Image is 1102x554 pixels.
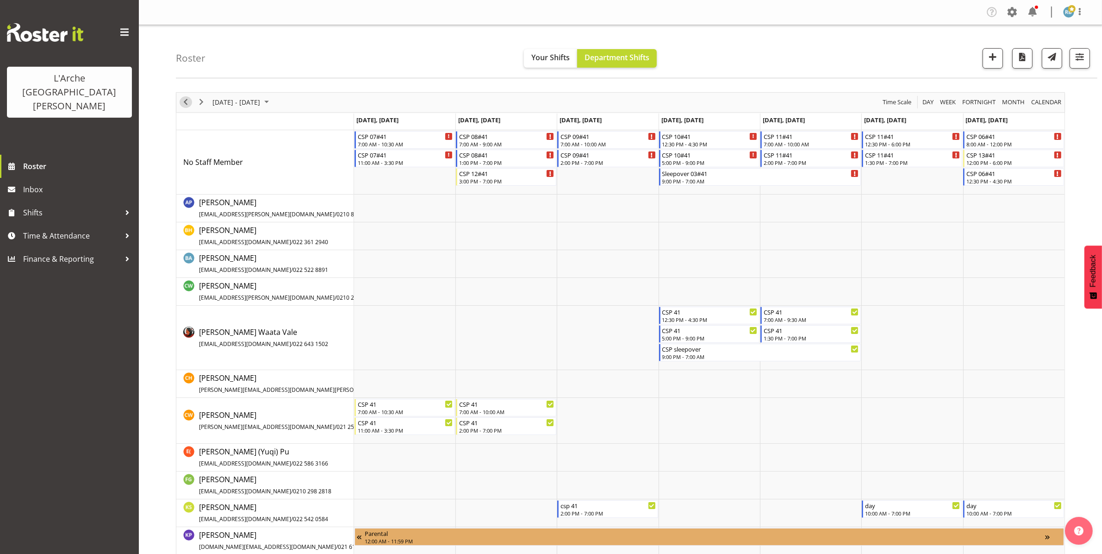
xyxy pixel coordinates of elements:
button: Your Shifts [524,49,577,68]
div: L'Arche [GEOGRAPHIC_DATA][PERSON_NAME] [16,71,123,113]
div: 11:00 AM - 3:30 PM [358,427,453,434]
button: Feedback - Show survey [1084,246,1102,308]
div: CSP 41 [459,418,554,427]
div: 12:00 PM - 6:00 PM [966,159,1061,166]
div: Krishnaben Patel"s event - Parental Begin From Monday, June 16, 2025 at 12:00:00 AM GMT+12:00 End... [355,528,1064,546]
span: [DATE], [DATE] [966,116,1008,124]
div: CSP 11#41 [865,150,960,159]
div: 7:00 AM - 10:00 AM [764,140,859,148]
div: day [865,501,960,510]
div: 7:00 AM - 10:30 AM [358,408,453,415]
span: [EMAIL_ADDRESS][DOMAIN_NAME] [199,487,291,495]
span: [PERSON_NAME] [199,225,328,246]
span: / [291,515,293,523]
button: Department Shifts [577,49,657,68]
div: Cindy Walters"s event - CSP 41 Begin From Tuesday, September 2, 2025 at 2:00:00 PM GMT+12:00 Ends... [456,417,556,435]
div: No Staff Member"s event - CSP 11#41 Begin From Saturday, September 6, 2025 at 1:30:00 PM GMT+12:0... [862,150,962,167]
td: Kalpana Sapkota resource [176,499,354,527]
div: No Staff Member"s event - CSP 08#41 Begin From Tuesday, September 2, 2025 at 7:00:00 AM GMT+12:00... [456,131,556,149]
div: No Staff Member"s event - CSP 10#41 Begin From Thursday, September 4, 2025 at 12:30:00 PM GMT+12:... [659,131,760,149]
span: / [291,266,293,274]
div: CSP 41 [764,326,859,335]
span: / [291,487,293,495]
span: Your Shifts [531,52,570,63]
div: 7:00 AM - 10:00 AM [459,408,554,415]
td: Estelle (Yuqi) Pu resource [176,444,354,472]
span: / [291,340,293,348]
a: [PERSON_NAME][EMAIL_ADDRESS][PERSON_NAME][DOMAIN_NAME]/0210 258 6795 [199,280,375,302]
div: Cherri Waata Vale"s event - CSP sleepover Begin From Thursday, September 4, 2025 at 9:00:00 PM GM... [659,344,861,361]
a: [PERSON_NAME][PERSON_NAME][EMAIL_ADDRESS][DOMAIN_NAME]/021 251 8963 [199,409,372,432]
div: No Staff Member"s event - CSP 07#41 Begin From Monday, September 1, 2025 at 11:00:00 AM GMT+12:00... [355,150,455,167]
div: 12:30 PM - 4:30 PM [662,140,757,148]
div: 7:00 AM - 10:00 AM [560,140,655,148]
div: No Staff Member"s event - Sleepover 03#41 Begin From Thursday, September 4, 2025 at 9:00:00 PM GM... [659,168,861,186]
div: 9:00 PM - 7:00 AM [662,353,859,360]
img: help-xxl-2.png [1074,526,1083,535]
div: Parental [365,529,1046,538]
div: No Staff Member"s event - CSP 13#41 Begin From Sunday, September 7, 2025 at 12:00:00 PM GMT+12:00... [963,150,1064,167]
span: Finance & Reporting [23,252,120,266]
span: 022 586 3166 [293,460,328,467]
span: [PERSON_NAME] Waata Vale [199,327,328,348]
div: 1:30 PM - 7:00 PM [865,159,960,166]
img: robin-buch3407.jpg [1063,6,1074,18]
div: Sleepover 03#41 [662,169,859,178]
span: [PERSON_NAME][EMAIL_ADDRESS][DOMAIN_NAME] [199,423,335,431]
td: Faustina Gaensicke resource [176,472,354,499]
div: CSP 09#41 [560,132,655,141]
button: Send a list of all shifts for the selected filtered period to all rostered employees. [1042,48,1062,69]
a: [PERSON_NAME][PERSON_NAME][EMAIL_ADDRESS][DOMAIN_NAME][PERSON_NAME] [199,372,415,395]
span: / [336,543,338,551]
div: No Staff Member"s event - CSP 11#41 Begin From Friday, September 5, 2025 at 7:00:00 AM GMT+12:00 ... [760,131,861,149]
span: [DATE], [DATE] [356,116,398,124]
button: September 2025 [211,96,273,108]
div: 2:00 PM - 7:00 PM [560,510,655,517]
span: Feedback [1089,255,1097,287]
button: Previous [180,96,192,108]
span: 022 542 0584 [293,515,328,523]
div: Cindy Walters"s event - CSP 41 Begin From Monday, September 1, 2025 at 7:00:00 AM GMT+12:00 Ends ... [355,399,455,416]
button: Timeline Month [1001,96,1027,108]
td: Ayamita Paul resource [176,195,354,222]
a: [PERSON_NAME][DOMAIN_NAME][EMAIL_ADDRESS][DOMAIN_NAME]/021 618 124 [199,529,370,552]
div: 11:00 AM - 3:30 PM [358,159,453,166]
div: 8:00 AM - 12:00 PM [966,140,1061,148]
span: Shifts [23,206,120,220]
div: 2:00 PM - 7:00 PM [560,159,655,166]
div: Cherri Waata Vale"s event - CSP 41 Begin From Thursday, September 4, 2025 at 12:30:00 PM GMT+12:0... [659,307,760,324]
span: 021 618 124 [338,543,370,551]
span: Time Scale [882,96,912,108]
span: [EMAIL_ADDRESS][PERSON_NAME][DOMAIN_NAME] [199,210,335,218]
a: [PERSON_NAME][EMAIL_ADDRESS][DOMAIN_NAME]/022 522 8891 [199,252,328,275]
div: CSP 13#41 [966,150,1061,159]
span: [PERSON_NAME][EMAIL_ADDRESS][DOMAIN_NAME][PERSON_NAME] [199,386,378,394]
div: No Staff Member"s event - CSP 07#41 Begin From Monday, September 1, 2025 at 7:00:00 AM GMT+12:00 ... [355,131,455,149]
div: CSP 07#41 [358,150,453,159]
div: 12:00 AM - 11:59 PM [365,537,1046,545]
div: CSP sleepover [662,344,859,353]
span: / [291,460,293,467]
div: previous period [178,93,193,112]
a: [PERSON_NAME][EMAIL_ADDRESS][DOMAIN_NAME]/022 542 0584 [199,502,328,524]
a: No Staff Member [183,157,243,168]
div: Cherri Waata Vale"s event - CSP 41 Begin From Friday, September 5, 2025 at 7:00:00 AM GMT+12:00 E... [760,307,861,324]
span: [EMAIL_ADDRESS][PERSON_NAME][DOMAIN_NAME] [199,294,335,302]
div: Cindy Walters"s event - CSP 41 Begin From Monday, September 1, 2025 at 11:00:00 AM GMT+12:00 Ends... [355,417,455,435]
span: 0210 298 2818 [293,487,331,495]
span: 0210 850 5341 [336,210,375,218]
div: Cherri Waata Vale"s event - CSP 41 Begin From Thursday, September 4, 2025 at 5:00:00 PM GMT+12:00... [659,325,760,343]
div: 12:30 PM - 4:30 PM [966,177,1061,185]
div: No Staff Member"s event - CSP 09#41 Begin From Wednesday, September 3, 2025 at 2:00:00 PM GMT+12:... [557,150,658,167]
span: Day [921,96,934,108]
div: 5:00 PM - 9:00 PM [662,159,757,166]
div: 7:00 AM - 10:30 AM [358,140,453,148]
div: CSP 06#41 [966,132,1061,141]
span: [PERSON_NAME] [199,197,375,219]
span: [PERSON_NAME] [199,474,331,496]
span: [DATE] - [DATE] [212,96,261,108]
div: 7:00 AM - 9:00 AM [459,140,554,148]
div: CSP 08#41 [459,132,554,141]
span: [PERSON_NAME] [199,281,375,302]
div: CSP 11#41 [764,132,859,141]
